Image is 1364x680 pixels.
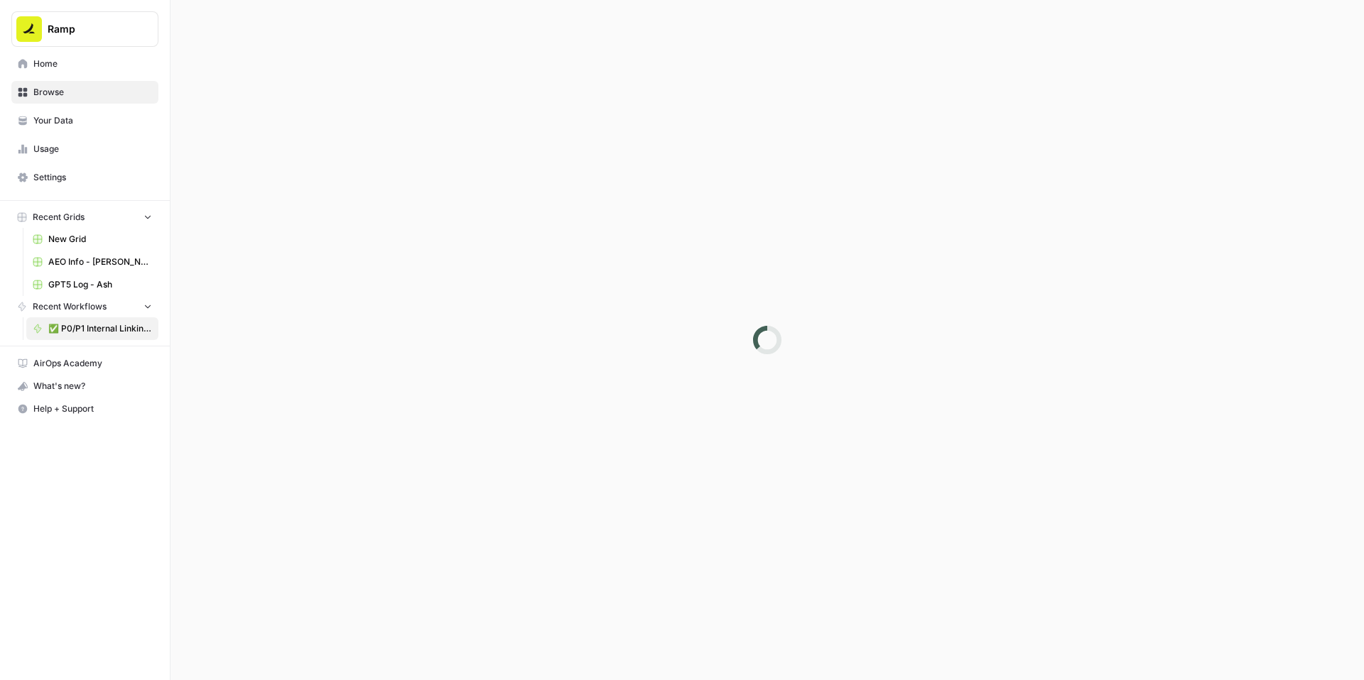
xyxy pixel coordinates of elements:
[11,352,158,375] a: AirOps Academy
[26,228,158,251] a: New Grid
[11,207,158,228] button: Recent Grids
[48,278,152,291] span: GPT5 Log - Ash
[33,211,85,224] span: Recent Grids
[26,317,158,340] a: ✅ P0/P1 Internal Linking Workflow
[33,402,152,415] span: Help + Support
[11,397,158,420] button: Help + Support
[33,171,152,184] span: Settings
[48,256,152,268] span: AEO Info - [PERSON_NAME]
[11,109,158,132] a: Your Data
[33,357,152,370] span: AirOps Academy
[33,57,152,70] span: Home
[11,138,158,160] a: Usage
[26,251,158,273] a: AEO Info - [PERSON_NAME]
[12,375,158,397] div: What's new?
[33,86,152,99] span: Browse
[11,11,158,47] button: Workspace: Ramp
[11,53,158,75] a: Home
[33,300,107,313] span: Recent Workflows
[26,273,158,296] a: GPT5 Log - Ash
[11,81,158,104] a: Browse
[11,296,158,317] button: Recent Workflows
[11,166,158,189] a: Settings
[11,375,158,397] button: What's new?
[48,233,152,246] span: New Grid
[33,143,152,155] span: Usage
[48,22,134,36] span: Ramp
[48,322,152,335] span: ✅ P0/P1 Internal Linking Workflow
[33,114,152,127] span: Your Data
[16,16,42,42] img: Ramp Logo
